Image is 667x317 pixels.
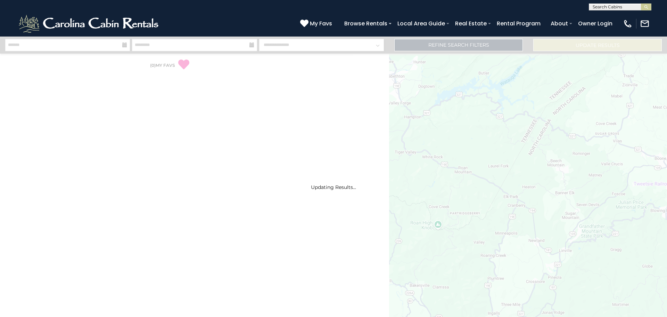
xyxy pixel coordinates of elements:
img: mail-regular-white.png [640,19,650,29]
img: phone-regular-white.png [623,19,633,29]
a: Real Estate [452,17,490,30]
a: Local Area Guide [394,17,448,30]
a: Browse Rentals [341,17,391,30]
img: White-1-2.png [17,13,162,34]
a: Owner Login [575,17,616,30]
span: My Favs [310,19,332,28]
a: Rental Program [493,17,544,30]
a: About [547,17,571,30]
a: My Favs [300,19,334,28]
